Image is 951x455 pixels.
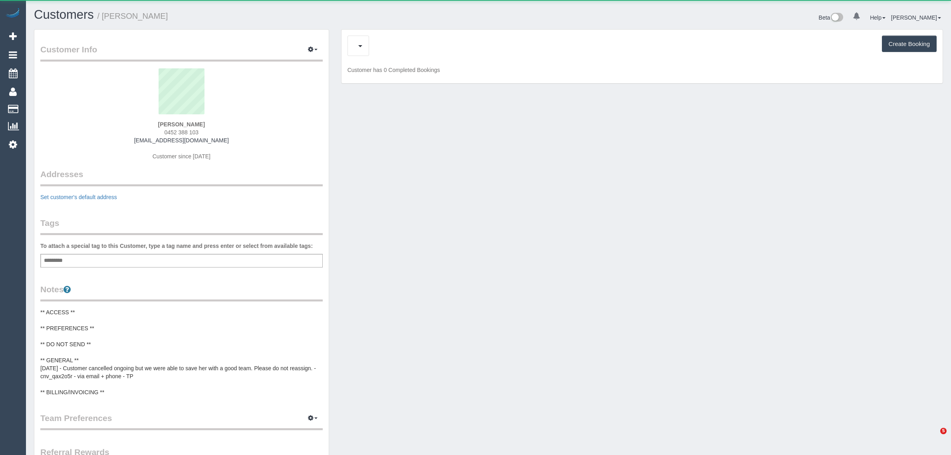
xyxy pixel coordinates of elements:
small: / [PERSON_NAME] [97,12,168,20]
legend: Customer Info [40,44,323,62]
legend: Team Preferences [40,412,323,430]
a: [PERSON_NAME] [891,14,941,21]
button: Create Booking [882,36,937,52]
legend: Tags [40,217,323,235]
a: Customers [34,8,94,22]
iframe: Intercom live chat [924,428,943,447]
p: Customer has 0 Completed Bookings [347,66,937,74]
a: Beta [819,14,844,21]
a: Help [870,14,885,21]
a: Set customer's default address [40,194,117,200]
label: To attach a special tag to this Customer, type a tag name and press enter or select from availabl... [40,242,313,250]
span: 0452 388 103 [165,129,199,136]
img: Automaid Logo [5,8,21,19]
span: Customer since [DATE] [153,153,210,160]
img: New interface [830,13,843,23]
span: 5 [940,428,947,434]
pre: ** ACCESS ** ** PREFERENCES ** ** DO NOT SEND ** ** GENERAL ** [DATE] - Customer cancelled ongoin... [40,308,323,396]
legend: Notes [40,283,323,301]
a: [EMAIL_ADDRESS][DOMAIN_NAME] [134,137,229,144]
strong: [PERSON_NAME] [158,121,205,128]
